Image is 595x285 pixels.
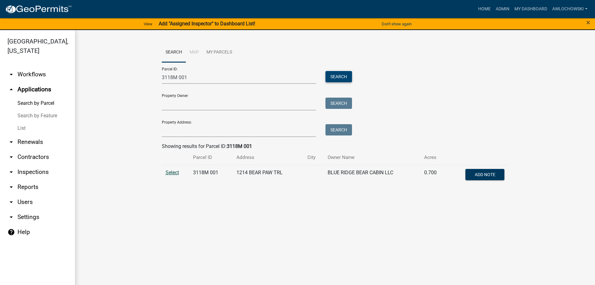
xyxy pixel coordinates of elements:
strong: 3118M 001 [227,143,252,149]
a: View [141,19,155,29]
i: arrow_drop_up [7,86,15,93]
i: arrow_drop_down [7,153,15,161]
a: Search [162,43,186,63]
th: City [304,150,324,165]
td: 1214 BEAR PAW TRL [233,165,304,186]
a: My Parcels [203,43,236,63]
i: arrow_drop_down [7,138,15,146]
a: My Dashboard [512,3,550,15]
a: Admin [493,3,512,15]
th: Acres [420,150,447,165]
td: BLUE RIDGE BEAR CABIN LLC [324,165,420,186]
a: Select [166,170,179,176]
i: arrow_drop_down [7,71,15,78]
i: arrow_drop_down [7,198,15,206]
td: 0.700 [420,165,447,186]
button: Don't show again [379,19,414,29]
strong: Add "Assigned Inspector" to Dashboard List! [159,21,255,27]
a: Home [476,3,493,15]
i: arrow_drop_down [7,168,15,176]
i: help [7,228,15,236]
th: Address [233,150,304,165]
th: Owner Name [324,150,420,165]
i: arrow_drop_down [7,213,15,221]
span: Add Note [475,172,495,177]
div: Showing results for Parcel ID: [162,143,508,150]
span: × [586,18,590,27]
a: awlochowski [550,3,590,15]
th: Parcel ID [189,150,233,165]
button: Search [325,124,352,135]
button: Close [586,19,590,26]
button: Search [325,98,352,109]
button: Search [325,71,352,82]
i: arrow_drop_down [7,183,15,191]
td: 3118M 001 [189,165,233,186]
button: Add Note [465,169,504,180]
